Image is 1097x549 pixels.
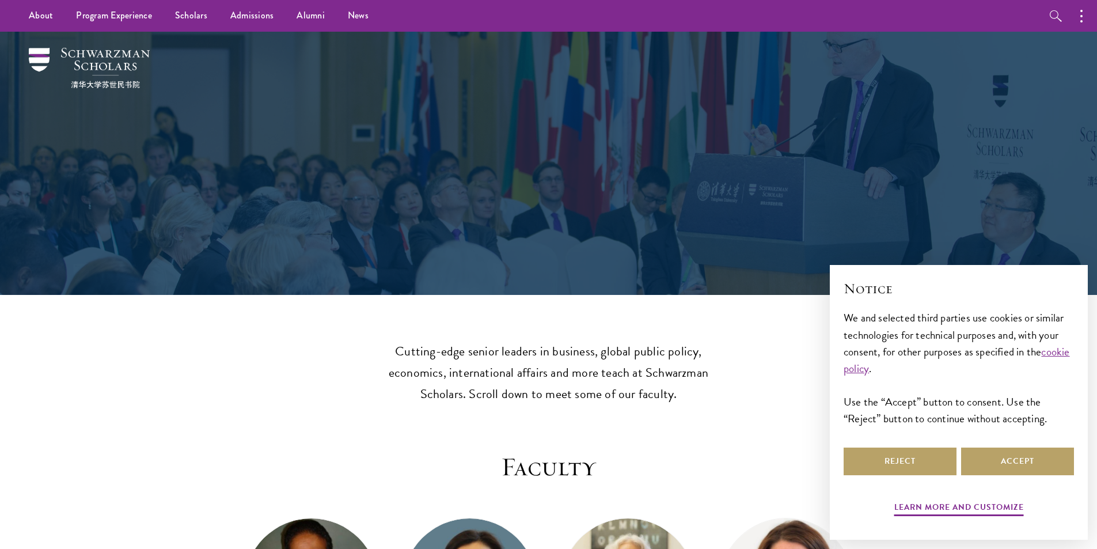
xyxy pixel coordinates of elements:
button: Accept [961,448,1074,475]
h3: Faculty [238,451,860,483]
button: Reject [844,448,956,475]
h2: Notice [844,279,1074,298]
img: Schwarzman Scholars [29,48,150,88]
p: Cutting-edge senior leaders in business, global public policy, economics, international affairs a... [385,341,713,405]
a: cookie policy [844,343,1070,377]
div: We and selected third parties use cookies or similar technologies for technical purposes and, wit... [844,309,1074,426]
button: Learn more and customize [894,500,1024,518]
